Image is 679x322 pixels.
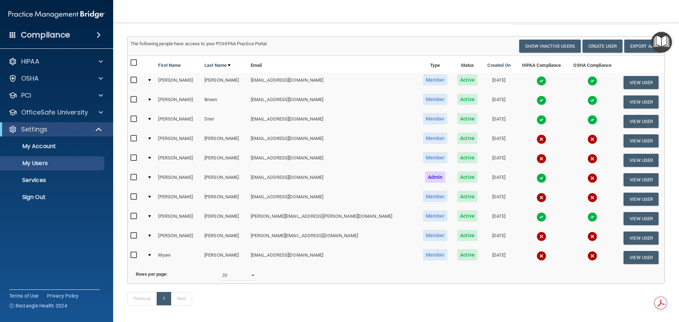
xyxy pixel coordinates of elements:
td: Myani [155,248,202,267]
img: cross.ca9f0e7f.svg [587,134,597,144]
td: [PERSON_NAME] [202,170,248,189]
td: [EMAIL_ADDRESS][DOMAIN_NAME] [248,170,418,189]
span: Member [423,210,448,222]
td: [PERSON_NAME] [202,73,248,92]
td: [DATE] [482,151,516,170]
span: Active [457,152,477,163]
p: My Users [5,160,101,167]
td: [DATE] [482,228,516,248]
p: HIPAA [21,57,39,66]
td: [PERSON_NAME][EMAIL_ADDRESS][DOMAIN_NAME] [248,228,418,248]
td: [PERSON_NAME] [155,228,202,248]
td: [PERSON_NAME] [155,131,202,151]
a: OfficeSafe University [8,108,103,117]
img: tick.e7d51cea.svg [587,95,597,105]
td: Brown [202,92,248,112]
span: Admin [425,171,446,183]
a: Terms of Use [9,292,39,299]
p: Settings [21,125,47,134]
td: [DATE] [482,73,516,92]
span: Member [423,249,448,260]
img: tick.e7d51cea.svg [536,115,546,125]
p: OfficeSafe University [21,108,88,117]
h4: Compliance [21,30,70,40]
a: Export All [624,40,662,53]
span: Member [423,74,448,86]
td: [PERSON_NAME] [202,209,248,228]
button: Show Inactive Users [519,40,581,53]
td: [PERSON_NAME] [155,112,202,131]
a: HIPAA [8,57,103,66]
p: PCI [21,91,31,100]
td: [PERSON_NAME] [202,151,248,170]
span: Active [457,230,477,241]
td: [EMAIL_ADDRESS][DOMAIN_NAME] [248,189,418,209]
a: 1 [157,292,171,305]
td: [PERSON_NAME] [202,228,248,248]
button: View User [623,76,658,89]
img: tick.e7d51cea.svg [587,115,597,125]
img: cross.ca9f0e7f.svg [536,251,546,261]
button: Create User [582,40,622,53]
img: cross.ca9f0e7f.svg [587,193,597,203]
td: [PERSON_NAME] [155,151,202,170]
button: View User [623,115,658,128]
td: [PERSON_NAME] [202,131,248,151]
td: [EMAIL_ADDRESS][DOMAIN_NAME] [248,92,418,112]
img: cross.ca9f0e7f.svg [536,134,546,144]
td: [EMAIL_ADDRESS][DOMAIN_NAME] [248,248,418,267]
th: Type [418,56,453,73]
span: Ⓒ Rectangle Health 2024 [9,302,67,309]
th: OSHA Compliance [567,56,617,73]
td: [PERSON_NAME] [202,189,248,209]
a: OSHA [8,74,103,83]
span: Active [457,171,477,183]
button: View User [623,154,658,167]
a: PCI [8,91,103,100]
p: OSHA [21,74,39,83]
button: View User [623,193,658,206]
span: Member [423,113,448,124]
td: [DATE] [482,112,516,131]
iframe: Drift Widget Chat Controller [557,272,671,300]
img: PMB logo [8,7,105,22]
td: [DATE] [482,170,516,189]
td: [PERSON_NAME][EMAIL_ADDRESS][PERSON_NAME][DOMAIN_NAME] [248,209,418,228]
button: Open Resource Center [651,32,672,53]
span: Active [457,191,477,202]
td: [PERSON_NAME] [155,189,202,209]
td: [DATE] [482,248,516,267]
p: Sign Out [5,194,101,201]
img: tick.e7d51cea.svg [536,173,546,183]
p: My Account [5,143,101,150]
a: Privacy Policy [47,292,79,299]
img: tick.e7d51cea.svg [587,76,597,86]
span: Member [423,230,448,241]
td: [PERSON_NAME] [155,92,202,112]
button: View User [623,173,658,186]
span: Member [423,191,448,202]
td: [DATE] [482,131,516,151]
img: tick.e7d51cea.svg [587,212,597,222]
td: [DATE] [482,189,516,209]
img: tick.e7d51cea.svg [536,95,546,105]
span: Active [457,249,477,260]
img: cross.ca9f0e7f.svg [587,173,597,183]
a: Last Name [204,61,231,70]
span: Member [423,94,448,105]
span: Active [457,113,477,124]
td: [DATE] [482,92,516,112]
td: [EMAIL_ADDRESS][DOMAIN_NAME] [248,151,418,170]
p: Services [5,177,101,184]
img: tick.e7d51cea.svg [536,212,546,222]
button: View User [623,212,658,225]
span: Member [423,133,448,144]
span: Active [457,133,477,144]
button: View User [623,134,658,147]
a: Settings [8,125,103,134]
span: Member [423,152,448,163]
th: HIPAA Compliance [516,56,567,73]
span: Active [457,74,477,86]
td: [DATE] [482,209,516,228]
button: View User [623,251,658,264]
